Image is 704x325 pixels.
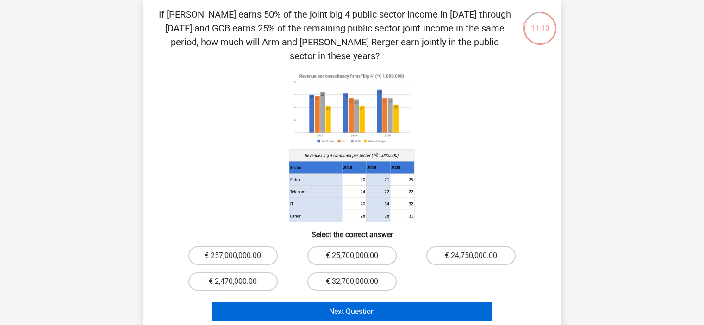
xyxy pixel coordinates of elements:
[307,272,397,291] label: € 32,700,000.00
[158,7,511,63] p: If [PERSON_NAME] earns 50% of the joint big 4 public sector income in [DATE] through [DATE] and G...
[158,223,546,239] h6: Select the correct answer
[307,246,397,265] label: € 25,700,000.00
[212,302,492,321] button: Next Question
[426,246,516,265] label: € 24,750,000.00
[188,246,278,265] label: € 257,000,000.00
[523,11,557,34] div: 11:10
[188,272,278,291] label: € 2,470,000.00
